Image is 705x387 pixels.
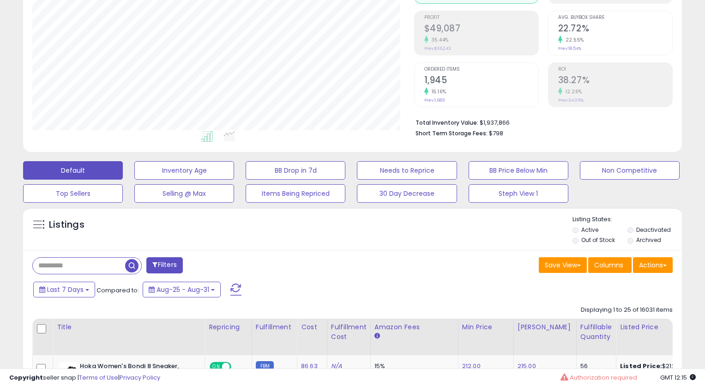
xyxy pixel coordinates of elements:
span: Columns [594,260,623,270]
small: 35.44% [428,36,449,43]
div: Displaying 1 to 25 of 16031 items [581,306,673,314]
small: 22.55% [562,36,584,43]
span: 2025-09-8 12:15 GMT [660,373,696,382]
div: Listed Price [620,322,700,332]
span: ROI [558,67,672,72]
button: Default [23,161,123,180]
small: 15.16% [428,88,446,95]
small: Amazon Fees. [374,332,380,340]
div: Fulfillment [256,322,293,332]
h2: 1,945 [424,75,538,87]
small: Prev: $36,243 [424,46,451,51]
strong: Copyright [9,373,43,382]
div: seller snap | | [9,374,160,382]
div: [PERSON_NAME] [518,322,572,332]
label: Active [581,226,598,234]
button: BB Price Below Min [469,161,568,180]
button: Inventory Age [134,161,234,180]
button: Top Sellers [23,184,123,203]
button: 30 Day Decrease [357,184,457,203]
button: Save View [539,257,587,273]
span: Avg. Buybox Share [558,15,672,20]
span: Aug-25 - Aug-31 [157,285,209,294]
button: Items Being Repriced [246,184,345,203]
button: Actions [633,257,673,273]
button: BB Drop in 7d [246,161,345,180]
b: Total Inventory Value: [416,119,478,127]
button: Steph View 1 [469,184,568,203]
h2: 22.72% [558,23,672,36]
div: Cost [301,322,323,332]
div: Amazon Fees [374,322,454,332]
b: Short Term Storage Fees: [416,129,488,137]
label: Out of Stock [581,236,615,244]
li: $1,937,866 [416,116,666,127]
label: Deactivated [636,226,671,234]
div: Title [57,322,201,332]
button: Filters [146,257,182,273]
small: Prev: 18.54% [558,46,581,51]
span: Ordered Items [424,67,538,72]
small: Prev: 34.09% [558,97,584,103]
h2: 38.27% [558,75,672,87]
div: Fulfillable Quantity [580,322,612,342]
button: Needs to Reprice [357,161,457,180]
button: Aug-25 - Aug-31 [143,282,221,297]
span: Last 7 Days [47,285,84,294]
button: Last 7 Days [33,282,95,297]
div: Min Price [462,322,510,332]
a: Terms of Use [79,373,118,382]
div: Repricing [209,322,248,332]
span: Profit [424,15,538,20]
button: Selling @ Max [134,184,234,203]
button: Columns [588,257,632,273]
label: Archived [636,236,661,244]
a: Privacy Policy [120,373,160,382]
div: Fulfillment Cost [331,322,367,342]
small: 12.26% [562,88,582,95]
h2: $49,087 [424,23,538,36]
span: $798 [489,129,503,138]
span: Compared to: [96,286,139,295]
p: Listing States: [572,215,682,224]
button: Non Competitive [580,161,680,180]
h5: Listings [49,218,84,231]
small: Prev: 1,689 [424,97,445,103]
